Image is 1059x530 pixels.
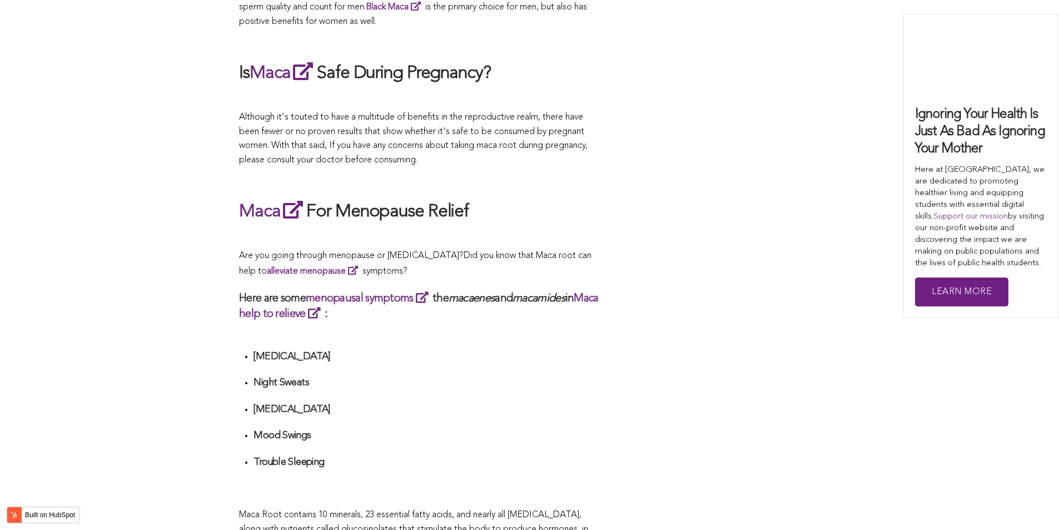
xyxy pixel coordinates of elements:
a: Learn More [915,278,1008,307]
a: alleviate menopause [267,267,362,276]
a: menopausal symptoms [306,293,432,304]
strong: Black Maca [366,3,409,12]
img: HubSpot sprocket logo [7,508,21,522]
h4: [MEDICAL_DATA] [253,350,600,363]
span: Although it's touted to have a multitude of benefits in the reproductive realm, there have been f... [239,113,588,165]
iframe: Chat Widget [1003,477,1059,530]
a: Maca [239,203,306,221]
span: Are you going through menopause or [MEDICAL_DATA]? [239,251,464,260]
h4: Mood Swings [253,429,600,442]
h4: Night Sweats [253,377,600,389]
h4: Trouble Sleeping [253,456,600,469]
a: Maca [250,65,317,82]
h3: Here are some the and in : [239,290,600,321]
a: Maca help to relieve [239,293,599,320]
em: macamides [513,293,565,304]
h2: Is Safe During Pregnancy? [239,60,600,86]
a: Black Maca [366,3,425,12]
h2: For Menopause Relief [239,199,600,224]
label: Built on HubSpot [21,508,79,522]
em: macaenes [449,293,495,304]
h4: [MEDICAL_DATA] [253,403,600,416]
button: Built on HubSpot [7,507,80,523]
